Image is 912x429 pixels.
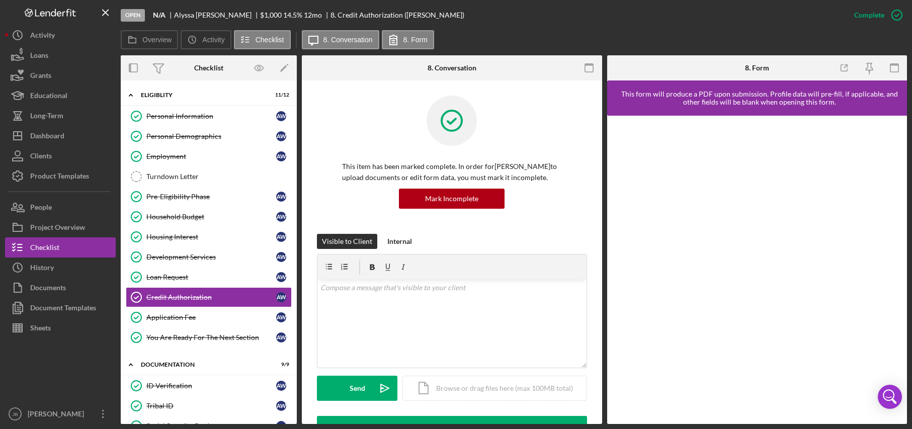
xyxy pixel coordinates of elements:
[612,90,907,106] div: This form will produce a PDF upon submission. Profile data will pre-fill, if applicable, and othe...
[141,92,264,98] div: Eligiblity
[142,36,172,44] label: Overview
[276,312,286,322] div: A W
[30,278,66,300] div: Documents
[194,64,223,72] div: Checklist
[317,234,377,249] button: Visible to Client
[126,307,292,327] a: Application FeeAW
[276,192,286,202] div: A W
[202,36,224,44] label: Activity
[854,5,884,25] div: Complete
[121,9,145,22] div: Open
[126,376,292,396] a: ID VerificationAW
[146,173,291,181] div: Turndown Letter
[399,189,505,209] button: Mark Incomplete
[617,126,898,414] iframe: Lenderfit form
[146,213,276,221] div: Household Budget
[276,232,286,242] div: A W
[146,333,276,341] div: You Are Ready For The Next Section
[126,207,292,227] a: Household BudgetAW
[428,64,476,72] div: 8. Conversation
[25,404,91,426] div: [PERSON_NAME]
[304,11,322,19] div: 12 mo
[146,132,276,140] div: Personal Demographics
[146,382,276,390] div: ID Verification
[260,11,282,19] span: $1,000
[5,404,116,424] button: JB[PERSON_NAME]
[276,332,286,342] div: A W
[350,376,365,401] div: Send
[317,376,397,401] button: Send
[276,151,286,161] div: A W
[146,293,276,301] div: Credit Authorization
[121,30,178,49] button: Overview
[30,298,96,320] div: Document Templates
[276,401,286,411] div: A W
[256,36,284,44] label: Checklist
[5,298,116,318] button: Document Templates
[126,267,292,287] a: Loan RequestAW
[425,189,478,209] div: Mark Incomplete
[276,212,286,222] div: A W
[382,30,434,49] button: 8. Form
[330,11,464,19] div: 8. Credit Authorization ([PERSON_NAME])
[276,252,286,262] div: A W
[302,30,379,49] button: 8. Conversation
[844,5,907,25] button: Complete
[323,36,373,44] label: 8. Conversation
[745,64,769,72] div: 8. Form
[126,247,292,267] a: Development ServicesAW
[146,112,276,120] div: Personal Information
[276,292,286,302] div: A W
[126,396,292,416] a: Tribal IDAW
[271,362,289,368] div: 9 / 9
[174,11,260,19] div: Alyssa [PERSON_NAME]
[276,381,286,391] div: A W
[382,234,417,249] button: Internal
[5,278,116,298] button: Documents
[126,166,292,187] a: Turndown Letter
[276,272,286,282] div: A W
[5,318,116,338] a: Sheets
[146,152,276,160] div: Employment
[234,30,291,49] button: Checklist
[153,11,165,19] b: N/A
[322,234,372,249] div: Visible to Client
[141,362,264,368] div: Documentation
[276,131,286,141] div: A W
[126,227,292,247] a: Housing InterestAW
[342,161,562,184] p: This item has been marked complete. In order for [PERSON_NAME] to upload documents or edit form d...
[181,30,231,49] button: Activity
[283,11,302,19] div: 14.5 %
[126,146,292,166] a: EmploymentAW
[271,92,289,98] div: 11 / 12
[146,233,276,241] div: Housing Interest
[12,411,18,417] text: JB
[146,273,276,281] div: Loan Request
[403,36,428,44] label: 8. Form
